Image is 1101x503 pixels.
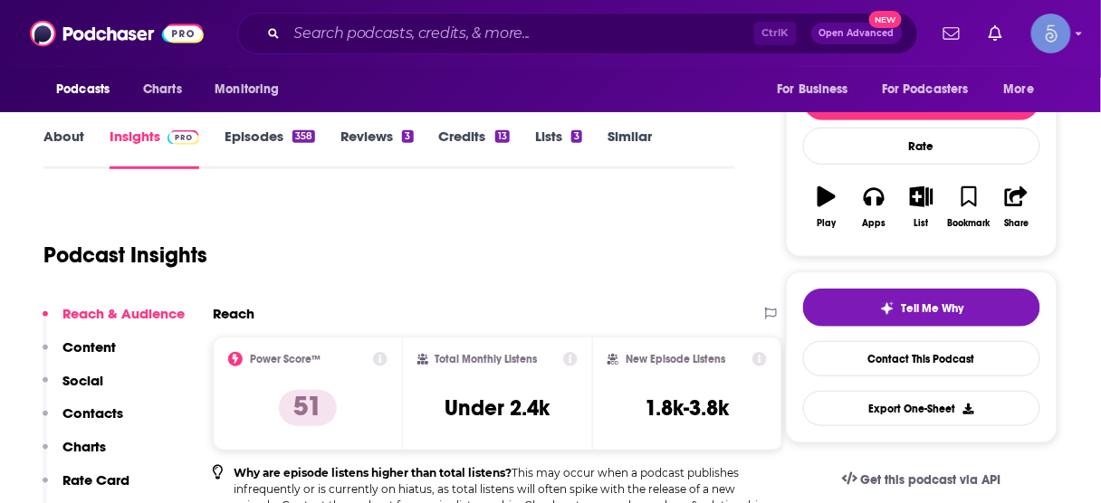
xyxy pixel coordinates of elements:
[777,77,848,102] span: For Business
[445,394,550,422] h3: Under 2.4k
[803,128,1040,165] div: Rate
[898,175,945,240] button: List
[56,77,110,102] span: Podcasts
[1004,218,1029,229] div: Share
[43,72,133,107] button: open menu
[43,438,106,471] button: Charts
[62,471,129,489] p: Rate Card
[645,394,729,422] h3: 1.8k-3.8k
[62,404,123,422] p: Contacts
[43,338,116,372] button: Content
[131,72,193,107] a: Charts
[754,22,797,45] span: Ctrl K
[287,19,754,48] input: Search podcasts, credits, & more...
[902,301,964,316] span: Tell Me Why
[213,305,254,322] h2: Reach
[882,77,969,102] span: For Podcasters
[626,353,725,365] h2: New Episode Listens
[828,458,1016,502] a: Get this podcast via API
[1004,77,1035,102] span: More
[1031,14,1071,53] span: Logged in as Spiral5-G1
[608,128,652,169] a: Similar
[811,23,903,44] button: Open AdvancedNew
[143,77,182,102] span: Charts
[870,72,995,107] button: open menu
[803,341,1040,376] a: Contact This Podcast
[234,466,512,479] b: Why are episode listens higher than total listens?
[981,18,1010,49] a: Show notifications dropdown
[914,218,929,229] div: List
[43,372,103,405] button: Social
[863,218,886,229] div: Apps
[292,130,315,143] div: 358
[803,175,850,240] button: Play
[62,305,185,322] p: Reach & Audience
[43,128,84,169] a: About
[402,130,413,143] div: 3
[764,72,871,107] button: open menu
[850,175,897,240] button: Apps
[991,72,1058,107] button: open menu
[62,372,103,389] p: Social
[1031,14,1071,53] button: Show profile menu
[43,305,185,338] button: Reach & Audience
[202,72,302,107] button: open menu
[110,128,199,169] a: InsightsPodchaser Pro
[880,301,895,316] img: tell me why sparkle
[818,218,837,229] div: Play
[250,353,321,365] h2: Power Score™
[30,16,204,51] img: Podchaser - Follow, Share and Rate Podcasts
[43,242,207,269] h1: Podcast Insights
[436,353,538,365] h2: Total Monthly Listens
[936,18,967,49] a: Show notifications dropdown
[279,390,337,426] p: 51
[495,130,510,143] div: 13
[340,128,413,169] a: Reviews3
[215,77,279,102] span: Monitoring
[571,130,582,143] div: 3
[861,472,1001,488] span: Get this podcast via API
[945,175,992,240] button: Bookmark
[237,13,918,54] div: Search podcasts, credits, & more...
[62,338,116,356] p: Content
[819,29,895,38] span: Open Advanced
[869,11,902,28] span: New
[993,175,1040,240] button: Share
[948,218,991,229] div: Bookmark
[439,128,510,169] a: Credits13
[168,130,199,145] img: Podchaser Pro
[62,438,106,455] p: Charts
[225,128,315,169] a: Episodes358
[803,391,1040,426] button: Export One-Sheet
[1031,14,1071,53] img: User Profile
[535,128,582,169] a: Lists3
[43,404,123,438] button: Contacts
[803,289,1040,327] button: tell me why sparkleTell Me Why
